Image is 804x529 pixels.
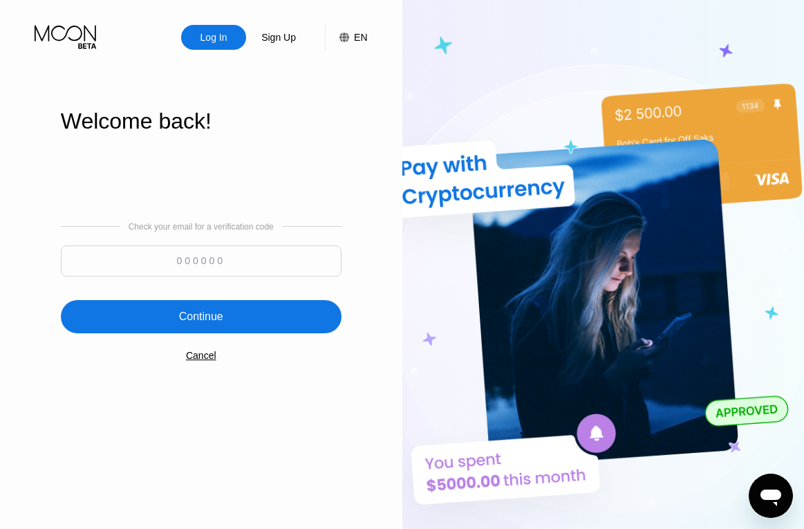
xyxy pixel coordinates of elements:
[749,474,793,518] iframe: Schaltfläche zum Öffnen des Messaging-Fensters
[260,30,297,44] div: Sign Up
[186,350,216,361] div: Cancel
[325,25,367,50] div: EN
[354,32,367,43] div: EN
[179,310,223,324] div: Continue
[246,25,311,50] div: Sign Up
[199,30,229,44] div: Log In
[61,300,342,333] div: Continue
[61,109,342,134] div: Welcome back!
[129,222,274,232] div: Check your email for a verification code
[181,25,246,50] div: Log In
[61,245,342,277] input: 000000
